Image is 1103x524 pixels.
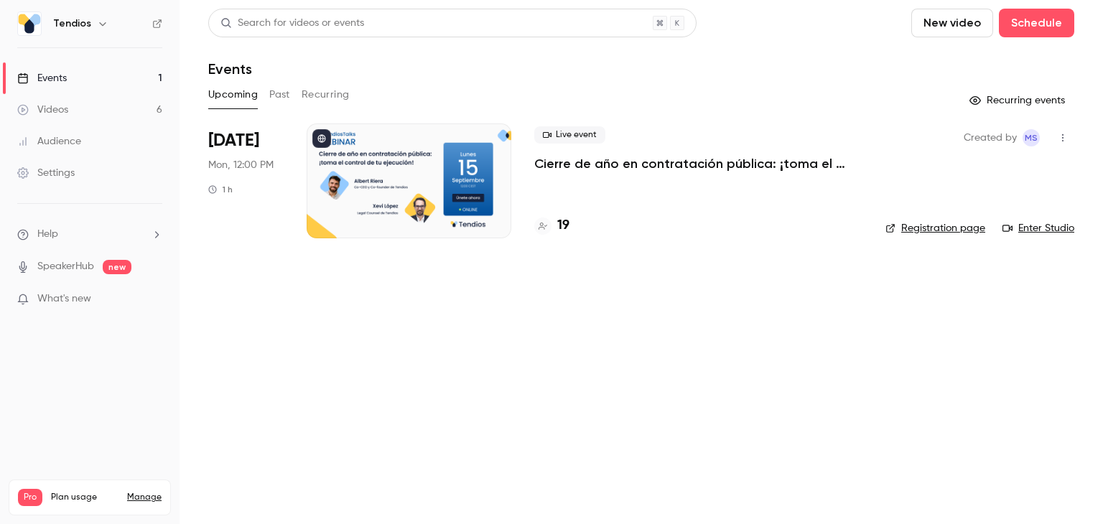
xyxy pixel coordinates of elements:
[37,291,91,307] span: What's new
[1002,221,1074,235] a: Enter Studio
[17,103,68,117] div: Videos
[17,227,162,242] li: help-dropdown-opener
[911,9,993,37] button: New video
[103,260,131,274] span: new
[208,158,274,172] span: Mon, 12:00 PM
[208,60,252,78] h1: Events
[534,126,605,144] span: Live event
[18,12,41,35] img: Tendios
[53,17,91,31] h6: Tendios
[963,89,1074,112] button: Recurring events
[17,71,67,85] div: Events
[208,129,259,152] span: [DATE]
[534,155,862,172] a: Cierre de año en contratación pública: ¡toma el control de tu ejecución!
[208,83,258,106] button: Upcoming
[145,293,162,306] iframe: Noticeable Trigger
[220,16,364,31] div: Search for videos or events
[964,129,1017,146] span: Created by
[208,123,284,238] div: Sep 15 Mon, 12:00 PM (Europe/Madrid)
[534,216,569,235] a: 19
[208,184,233,195] div: 1 h
[17,166,75,180] div: Settings
[885,221,985,235] a: Registration page
[269,83,290,106] button: Past
[1025,129,1038,146] span: MS
[18,489,42,506] span: Pro
[557,216,569,235] h4: 19
[37,227,58,242] span: Help
[302,83,350,106] button: Recurring
[999,9,1074,37] button: Schedule
[1023,129,1040,146] span: Maria Serra
[127,492,162,503] a: Manage
[51,492,118,503] span: Plan usage
[17,134,81,149] div: Audience
[37,259,94,274] a: SpeakerHub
